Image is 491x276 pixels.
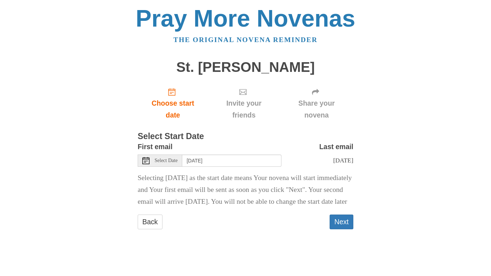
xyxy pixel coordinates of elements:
span: Invite your friends [215,97,272,121]
span: Choose start date [145,97,201,121]
a: Choose start date [138,82,208,125]
label: Last email [319,141,353,153]
a: The original novena reminder [174,36,318,43]
p: Selecting [DATE] as the start date means Your novena will start immediately and Your first email ... [138,172,353,208]
a: Pray More Novenas [136,5,355,32]
label: First email [138,141,173,153]
div: Click "Next" to confirm your start date first. [208,82,280,125]
span: [DATE] [333,157,353,164]
span: Select Date [155,158,178,163]
button: Next [330,215,353,229]
h1: St. [PERSON_NAME] [138,60,353,75]
div: Click "Next" to confirm your start date first. [280,82,353,125]
span: Share your novena [287,97,346,121]
input: Use the arrow keys to pick a date [182,155,281,167]
h3: Select Start Date [138,132,353,141]
a: Back [138,215,162,229]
